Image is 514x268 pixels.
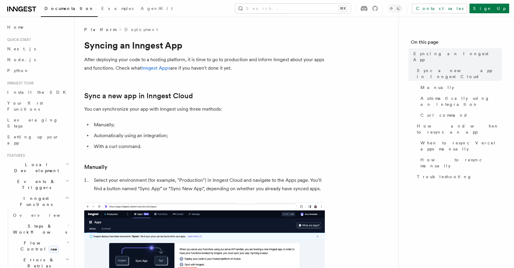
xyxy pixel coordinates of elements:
[101,6,134,11] span: Examples
[84,27,116,33] span: Platform
[141,65,170,71] a: Inngest Apps
[5,176,71,193] button: Events & Triggers
[5,178,66,191] span: Events & Triggers
[98,2,137,16] a: Examples
[7,134,59,145] span: Setting up your app
[5,115,71,131] a: Leveraging Steps
[11,238,71,254] button: Flow Controlnew
[84,40,325,51] h1: Syncing an Inngest App
[7,118,58,128] span: Leveraging Steps
[49,246,59,253] span: new
[5,98,71,115] a: Your first Functions
[45,6,94,11] span: Documentation
[5,153,25,158] span: Features
[414,121,502,137] a: How and when to resync an app
[11,221,71,238] button: Steps & Workflows
[5,65,71,76] a: Python
[7,90,69,95] span: Install the SDK
[84,55,325,72] p: After deploying your code to a hosting platform, it is time to go to production and inform Innges...
[5,159,71,176] button: Local Development
[417,123,502,135] span: How and when to resync an app
[5,162,66,174] span: Local Development
[5,195,65,207] span: Inngest Functions
[125,27,158,33] a: Deployment
[418,82,502,93] a: Manually
[418,93,502,110] a: Automatically using an integration
[418,110,502,121] a: Curl command
[92,131,325,140] li: Automatically using an integration;
[420,95,502,107] span: Automatically using an integration
[84,105,325,113] p: You can synchronize your app with Inngest using three methods:
[413,51,502,63] span: Syncing an Inngest App
[420,112,468,118] span: Curl command
[417,68,502,80] span: Sync a new app in Inngest Cloud
[7,101,43,112] span: Your first Functions
[5,37,31,42] span: Quick start
[7,57,36,62] span: Node.js
[411,39,502,48] h4: On this page
[235,4,351,13] button: Search...⌘K
[417,174,472,180] span: Troubleshooting
[5,131,71,148] a: Setting up your app
[92,121,325,129] li: Manually;
[92,176,325,193] li: Select your environment (for example, "Production") in Inngest Cloud and navigate to the Apps pag...
[92,142,325,151] li: With a curl command.
[414,65,502,82] a: Sync a new app in Inngest Cloud
[5,43,71,54] a: Next.js
[7,68,29,73] span: Python
[11,210,71,221] a: Overview
[420,157,502,169] span: How to resync manually
[411,48,502,65] a: Syncing an Inngest App
[414,171,502,182] a: Troubleshooting
[418,154,502,171] a: How to resync manually
[469,4,509,13] a: Sign Up
[412,4,467,13] a: Contact sales
[420,140,502,152] span: When to resync Vercel apps manually
[41,2,98,17] a: Documentation
[5,81,34,86] span: Inngest tour
[7,24,24,30] span: Home
[5,22,71,33] a: Home
[84,163,107,171] a: Manually
[420,84,454,90] span: Manually
[5,193,71,210] button: Inngest Functions
[11,223,67,235] span: Steps & Workflows
[339,5,347,11] kbd: ⌘K
[13,213,75,218] span: Overview
[84,92,193,100] a: Sync a new app in Inngest Cloud
[7,46,36,51] span: Next.js
[388,5,402,12] button: Toggle dark mode
[5,54,71,65] a: Node.js
[5,87,71,98] a: Install the SDK
[11,240,66,252] span: Flow Control
[418,137,502,154] a: When to resync Vercel apps manually
[137,2,176,16] a: AgentKit
[141,6,173,11] span: AgentKit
